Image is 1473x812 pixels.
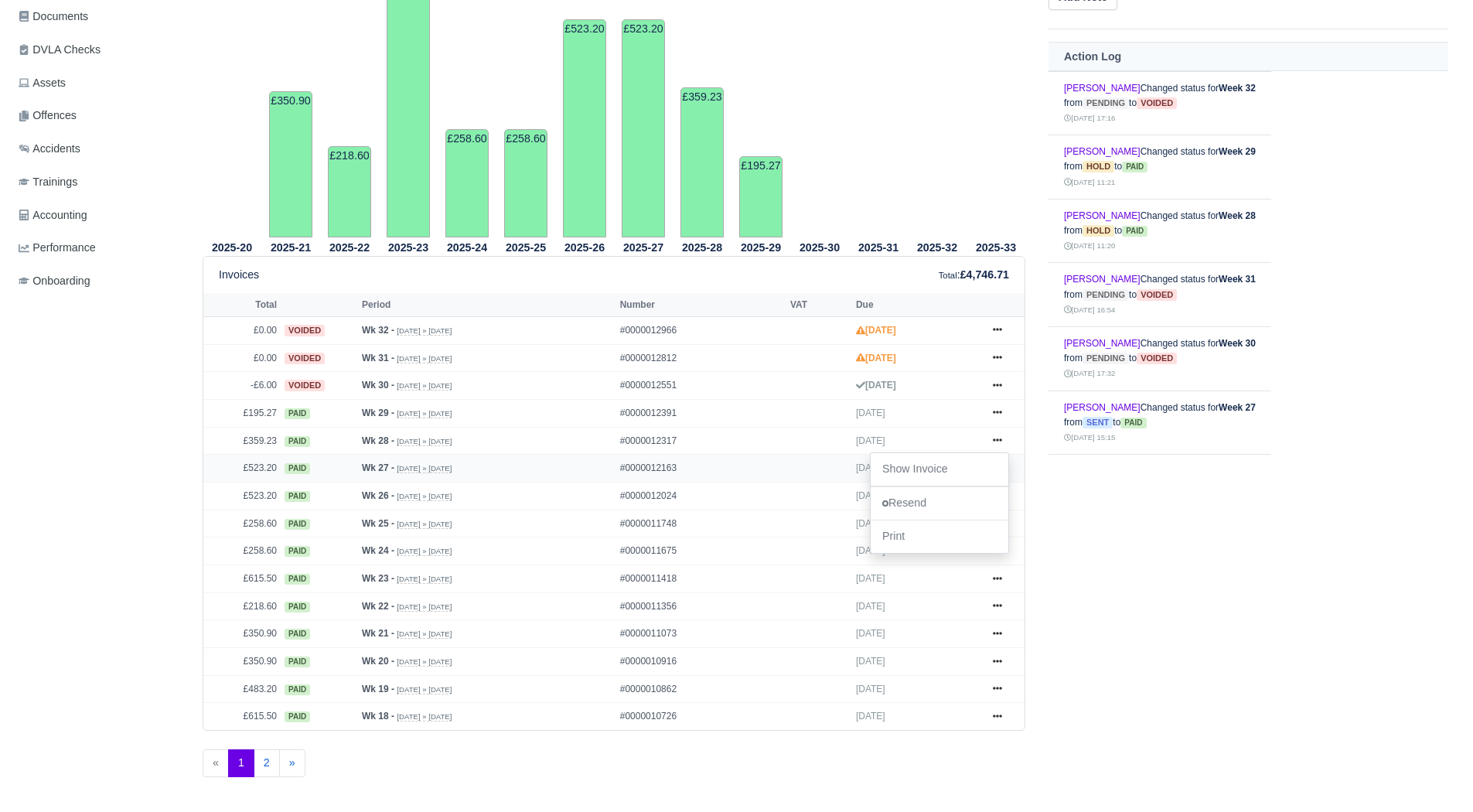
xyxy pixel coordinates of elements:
th: 2025-25 [496,238,555,257]
td: #0000011073 [616,620,786,648]
td: £523.20 [203,455,281,483]
strong: Wk 26 - [362,490,394,501]
th: 2025-32 [908,238,967,257]
span: paid [285,574,310,585]
th: VAT [786,293,852,316]
span: paid [285,602,310,612]
span: 1 [228,749,254,777]
td: £195.27 [203,400,281,428]
small: [DATE] » [DATE] [397,492,452,501]
th: Total [203,293,281,316]
a: Onboarding [12,266,184,296]
a: Accounting [12,200,184,230]
small: [DATE] » [DATE] [397,326,452,336]
span: DVLA Checks [19,41,101,59]
td: #0000011748 [616,510,786,537]
span: Documents [19,8,88,26]
small: [DATE] » [DATE] [397,712,452,722]
td: Changed status for from to [1048,71,1271,135]
a: Documents [12,2,184,32]
td: Changed status for from to [1048,263,1271,327]
small: [DATE] 11:20 [1064,241,1115,250]
span: hold [1083,161,1114,172]
span: Performance [19,239,96,257]
strong: Wk 30 - [362,380,394,391]
strong: Wk 23 - [362,573,394,584]
span: Onboarding [19,272,90,290]
td: Changed status for from to [1048,455,1271,519]
span: paid [285,657,310,667]
strong: Wk 31 - [362,353,394,363]
span: paid [285,408,310,419]
strong: [DATE] [856,353,896,363]
td: £615.50 [203,565,281,593]
small: [DATE] » [DATE] [397,657,452,667]
span: [DATE] [856,462,885,473]
td: #0000011356 [616,592,786,620]
td: £523.20 [563,19,606,237]
td: #0000011675 [616,537,786,565]
span: paid [1122,226,1147,237]
a: [PERSON_NAME] [1064,210,1141,221]
th: 2025-30 [790,238,849,257]
td: -£6.00 [203,372,281,400]
td: £258.60 [203,537,281,565]
a: Offences [12,101,184,131]
small: [DATE] 15:15 [1064,433,1115,442]
strong: £4,746.71 [960,268,1009,281]
td: £359.23 [680,87,724,237]
td: £258.60 [445,129,489,237]
small: [DATE] » [DATE] [397,520,452,529]
small: [DATE] 11:21 [1064,178,1115,186]
span: [DATE] [856,711,885,722]
span: [DATE] [856,490,885,501]
td: £0.00 [203,317,281,345]
span: hold [1083,225,1114,237]
span: sent [1083,417,1113,428]
strong: Week 27 [1219,402,1256,413]
th: 2025-24 [438,238,496,257]
span: [DATE] [856,573,885,584]
td: Changed status for from to [1048,326,1271,391]
strong: Wk 28 - [362,435,394,446]
strong: Week 30 [1219,338,1256,349]
strong: Wk 32 - [362,325,394,336]
td: £523.20 [622,19,665,237]
a: [PERSON_NAME] [1064,274,1141,285]
small: [DATE] » [DATE] [397,629,452,639]
td: #0000010862 [616,675,786,703]
span: [DATE] [856,435,885,446]
td: £615.50 [203,703,281,730]
th: 2025-26 [555,238,614,257]
strong: Wk 24 - [362,545,394,556]
td: £258.60 [203,510,281,537]
td: £0.00 [203,344,281,372]
small: [DATE] » [DATE] [397,685,452,694]
span: pending [1083,353,1129,364]
th: 2025-33 [967,238,1025,257]
td: #0000012812 [616,344,786,372]
a: [PERSON_NAME] [1064,402,1141,413]
td: £350.90 [203,648,281,676]
th: 2025-23 [379,238,438,257]
span: paid [285,711,310,722]
small: [DATE] » [DATE] [397,547,452,556]
span: [DATE] [856,628,885,639]
span: [DATE] [856,601,885,612]
th: 2025-29 [731,238,790,257]
td: Changed status for from to [1048,199,1271,263]
iframe: Chat Widget [1195,633,1473,812]
strong: Wk 29 - [362,408,394,418]
th: 2025-31 [849,238,908,257]
th: 2025-27 [614,238,673,257]
a: [PERSON_NAME] [1064,83,1141,94]
small: [DATE] 16:54 [1064,305,1115,314]
td: #0000010726 [616,703,786,730]
strong: Week 31 [1219,274,1256,285]
a: 2 [254,749,280,777]
th: 2025-20 [203,238,261,257]
span: paid [285,436,310,447]
strong: Week 29 [1219,146,1256,157]
span: voided [285,380,325,391]
span: [DATE] [856,656,885,667]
